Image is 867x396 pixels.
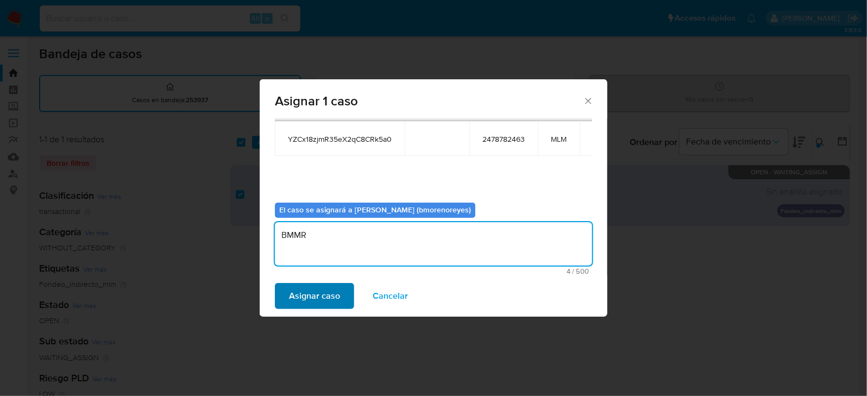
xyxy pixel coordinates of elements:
span: 2478782463 [482,134,525,144]
textarea: BMMR [275,222,592,266]
b: El caso se asignará a [PERSON_NAME] (bmorenoreyes) [279,204,471,215]
div: assign-modal [260,79,607,317]
span: Asignar caso [289,284,340,308]
button: Cerrar ventana [583,96,593,105]
button: Cancelar [359,283,422,309]
span: MLM [551,134,567,144]
span: YZCx18zjmR35eX2qC8CRk5a0 [288,134,392,144]
button: Asignar caso [275,283,354,309]
span: Cancelar [373,284,408,308]
span: Máximo 500 caracteres [278,268,589,275]
span: Asignar 1 caso [275,95,583,108]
